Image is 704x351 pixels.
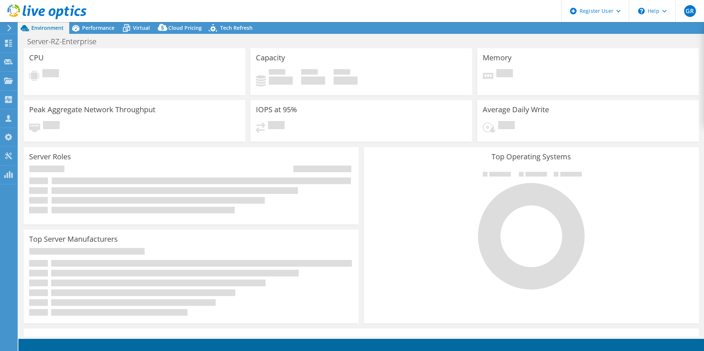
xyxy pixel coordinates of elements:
[301,69,318,77] span: Free
[82,24,115,31] span: Performance
[29,153,71,161] h3: Server Roles
[42,69,59,79] span: Pending
[256,106,297,114] h3: IOPS at 95%
[334,77,358,85] h4: 0 GiB
[29,54,44,62] h3: CPU
[31,24,64,31] span: Environment
[301,77,325,85] h4: 0 GiB
[168,24,202,31] span: Cloud Pricing
[256,54,285,62] h3: Capacity
[220,24,253,31] span: Tech Refresh
[483,106,549,114] h3: Average Daily Write
[29,106,155,114] h3: Peak Aggregate Network Throughput
[498,121,515,131] span: Pending
[334,69,350,77] span: Total
[369,153,693,161] h3: Top Operating Systems
[268,121,285,131] span: Pending
[483,54,511,62] h3: Memory
[29,235,118,243] h3: Top Server Manufacturers
[496,69,513,79] span: Pending
[638,8,645,14] svg: \n
[269,77,293,85] h4: 0 GiB
[24,38,108,46] h1: Server-RZ-Enterprise
[133,24,150,31] span: Virtual
[43,121,60,131] span: Pending
[269,69,285,77] span: Used
[684,5,696,17] span: GR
